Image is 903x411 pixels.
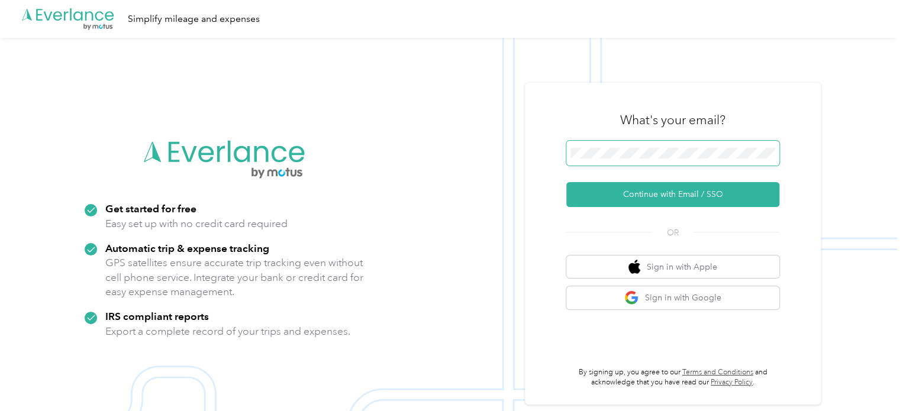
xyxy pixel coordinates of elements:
[624,290,639,305] img: google logo
[628,260,640,274] img: apple logo
[105,202,196,215] strong: Get started for free
[682,368,753,377] a: Terms and Conditions
[566,255,779,279] button: apple logoSign in with Apple
[566,182,779,207] button: Continue with Email / SSO
[105,324,350,339] p: Export a complete record of your trips and expenses.
[105,310,209,322] strong: IRS compliant reports
[711,378,753,387] a: Privacy Policy
[652,226,694,239] span: OR
[566,367,779,388] p: By signing up, you agree to our and acknowledge that you have read our .
[105,242,269,254] strong: Automatic trip & expense tracking
[105,255,364,299] p: GPS satellites ensure accurate trip tracking even without cell phone service. Integrate your bank...
[566,286,779,309] button: google logoSign in with Google
[620,112,725,128] h3: What's your email?
[128,12,260,27] div: Simplify mileage and expenses
[105,216,288,231] p: Easy set up with no credit card required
